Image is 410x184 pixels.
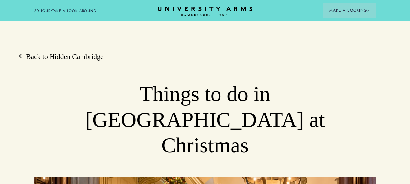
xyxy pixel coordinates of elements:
button: Make a BookingArrow icon [323,3,376,18]
img: Arrow icon [367,9,369,12]
h1: Things to do in [GEOGRAPHIC_DATA] at Christmas [68,81,342,158]
a: Back to Hidden Cambridge [20,52,104,62]
a: 3D TOUR:TAKE A LOOK AROUND [34,8,97,14]
span: Make a Booking [329,8,369,13]
a: Home [158,7,252,17]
